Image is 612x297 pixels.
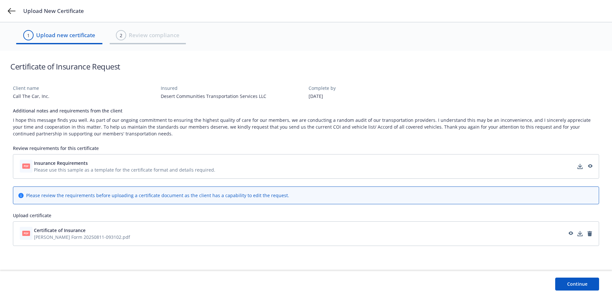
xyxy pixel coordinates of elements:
a: download [576,230,584,238]
span: [PERSON_NAME] Form 20250811-093102.pdf [34,234,130,240]
div: Additional notes and requirements from the client [13,107,599,114]
div: Call The Car, Inc. [13,93,156,100]
div: 1 [27,32,30,39]
a: preview [566,230,574,238]
span: Certificate of Insurance [34,227,86,234]
div: Review requirements for this certificate [13,145,599,152]
div: Insurance RequirementsPlease use this sample as a template for the certificate format and details... [13,154,599,179]
a: remove [586,230,594,238]
span: Upload New Certificate [23,7,84,15]
button: Insurance Requirements [34,160,215,166]
button: Continue [555,278,599,291]
h1: Certificate of Insurance Request [10,61,120,72]
div: Desert Communities Transportation Services LLC [161,93,303,100]
span: Insurance Requirements [34,160,88,166]
span: Please use this sample as a template for the certificate format and details required. [34,166,215,173]
div: Client name [13,85,156,91]
span: Review compliance [129,31,179,39]
div: Complete by [309,85,451,91]
div: 2 [120,32,122,39]
a: preview [586,163,594,170]
div: I hope this message finds you well. As part of our ongoing commitment to ensuring the highest qua... [13,117,599,137]
button: Certificate of Insurance [34,227,130,234]
div: Upload certificate [13,212,599,219]
a: download [576,163,584,170]
span: Upload new certificate [36,31,95,39]
div: Insured [161,85,303,91]
div: [DATE] [309,93,451,100]
div: Please review the requirements before uploading a certificate document as the client has a capabi... [26,192,289,199]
